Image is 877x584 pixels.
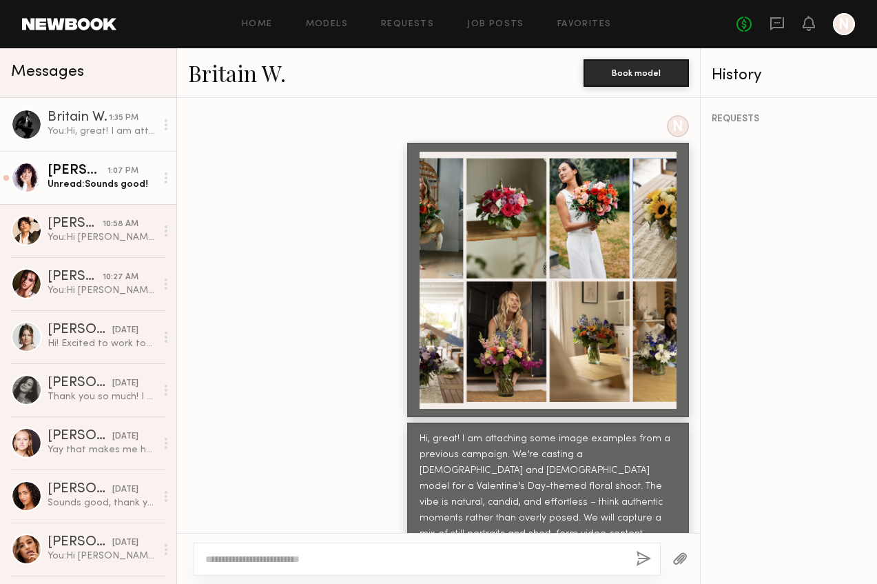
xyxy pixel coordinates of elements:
div: History [712,68,866,83]
div: Britain W. [48,111,109,125]
div: You: Hi [PERSON_NAME]! Hope you enjoyed your cruise! Thank you so much for your interest in worki... [48,550,156,563]
a: Job Posts [467,20,524,29]
a: Favorites [557,20,612,29]
div: [PERSON_NAME] [48,536,112,550]
div: 1:07 PM [107,165,138,178]
div: Hi! Excited to work together soon :). [48,337,156,350]
div: [PERSON_NAME] [48,164,107,178]
div: 1:35 PM [109,112,138,125]
a: Models [306,20,348,29]
span: Messages [11,64,84,80]
a: Book model [584,66,689,78]
div: 10:27 AM [103,271,138,284]
div: Sounds good, thank you! I’m trying to look, but don’t think i’m able to do it on my end. I’ve had... [48,496,156,510]
a: Home [242,20,273,29]
div: You: Hi [PERSON_NAME], thank you for getting back to us! We completely understand and respect you... [48,231,156,244]
div: [PERSON_NAME] [48,376,112,390]
div: 10:58 AM [103,218,138,231]
div: [PERSON_NAME] [48,430,112,443]
div: You: Hi, great! I am attaching some image examples from a previous campaign. We’re casting a [DEM... [48,125,156,138]
div: You: Hi [PERSON_NAME]! I cast a net for both dates... 9/11 and 9/12, would you be available for t... [48,284,156,297]
a: N [833,13,855,35]
div: [PERSON_NAME] [48,270,103,284]
a: Requests [381,20,434,29]
div: Unread: Sounds good! [48,178,156,191]
div: [DATE] [112,536,138,550]
a: Britain W. [188,58,286,88]
div: [DATE] [112,377,138,390]
div: [PERSON_NAME] [48,217,103,231]
div: Hi, great! I am attaching some image examples from a previous campaign. We’re casting a [DEMOGRAP... [420,432,677,558]
div: [DATE] [112,430,138,443]
div: Yay that makes me happy. It was so nice working with you all! Thank you for having me :) [48,443,156,456]
div: [DATE] [112,324,138,337]
div: [PERSON_NAME] [48,483,112,496]
div: [DATE] [112,483,138,496]
div: [PERSON_NAME] [48,323,112,337]
div: Thank you so much! I had such a lovely day! [48,390,156,403]
div: REQUESTS [712,114,866,124]
button: Book model [584,59,689,87]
